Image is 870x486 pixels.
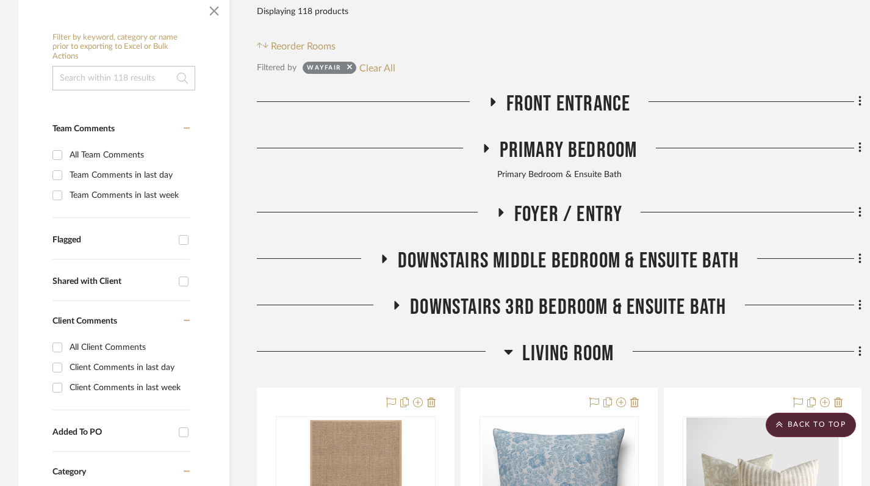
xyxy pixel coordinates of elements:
[52,33,195,62] h6: Filter by keyword, category or name prior to exporting to Excel or Bulk Actions
[398,248,739,274] span: Downstairs Middle Bedroom & Ensuite Bath
[52,125,115,133] span: Team Comments
[522,341,614,367] span: Living Room
[52,235,173,245] div: Flagged
[52,467,86,477] span: Category
[500,137,638,164] span: Primary Bedroom
[410,294,726,321] span: Downstairs 3rd Bedroom & Ensuite Bath
[70,145,187,165] div: All Team Comments
[257,169,861,182] div: Primary Bedroom & Ensuite Bath
[52,66,195,90] input: Search within 118 results
[70,338,187,357] div: All Client Comments
[506,91,631,117] span: Front Entrance
[766,413,856,437] scroll-to-top-button: BACK TO TOP
[70,165,187,185] div: Team Comments in last day
[70,358,187,377] div: Client Comments in last day
[70,378,187,397] div: Client Comments in last week
[257,61,297,74] div: Filtered by
[257,39,336,54] button: Reorder Rooms
[514,201,623,228] span: Foyer / Entry
[70,186,187,205] div: Team Comments in last week
[52,427,173,438] div: Added To PO
[52,317,117,325] span: Client Comments
[307,63,341,76] div: Wayfair
[52,277,173,287] div: Shared with Client
[271,39,336,54] span: Reorder Rooms
[359,60,395,76] button: Clear All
